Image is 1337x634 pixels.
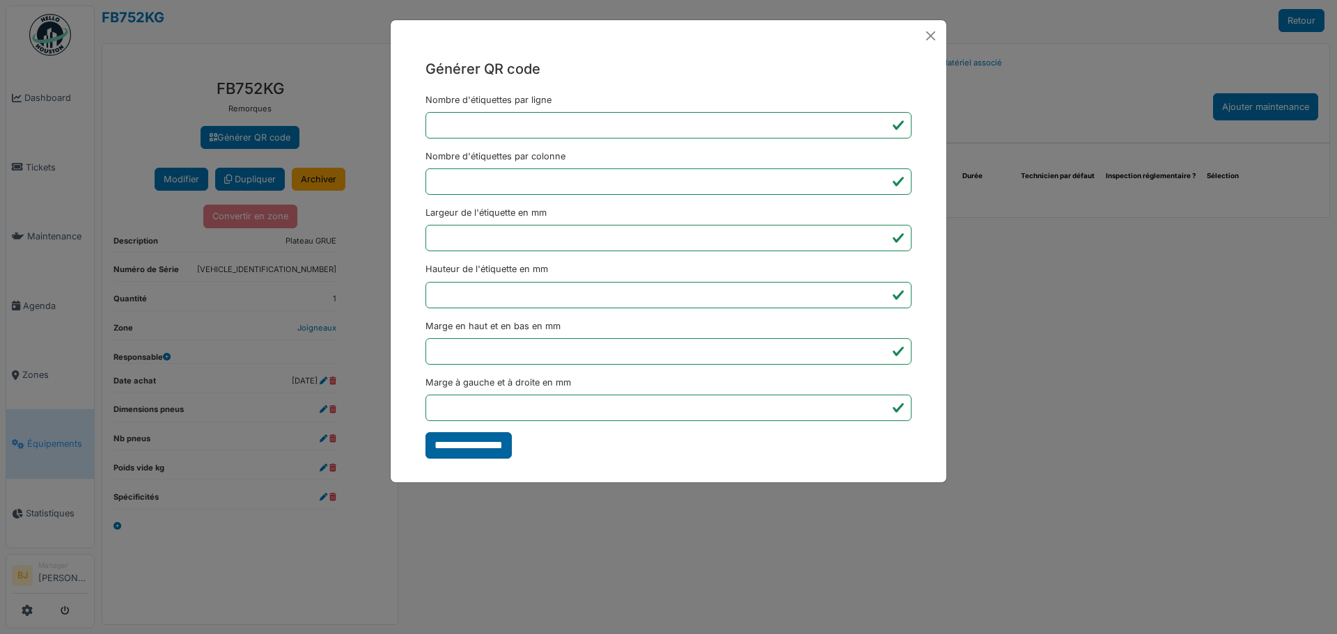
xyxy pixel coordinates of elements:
[425,206,547,219] label: Largeur de l'étiquette en mm
[425,150,565,163] label: Nombre d'étiquettes par colonne
[425,262,548,276] label: Hauteur de l'étiquette en mm
[425,58,912,79] h5: Générer QR code
[425,376,571,389] label: Marge à gauche et à droite en mm
[921,26,941,46] button: Close
[425,319,561,333] label: Marge en haut et en bas en mm
[425,93,552,106] label: Nombre d'étiquettes par ligne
